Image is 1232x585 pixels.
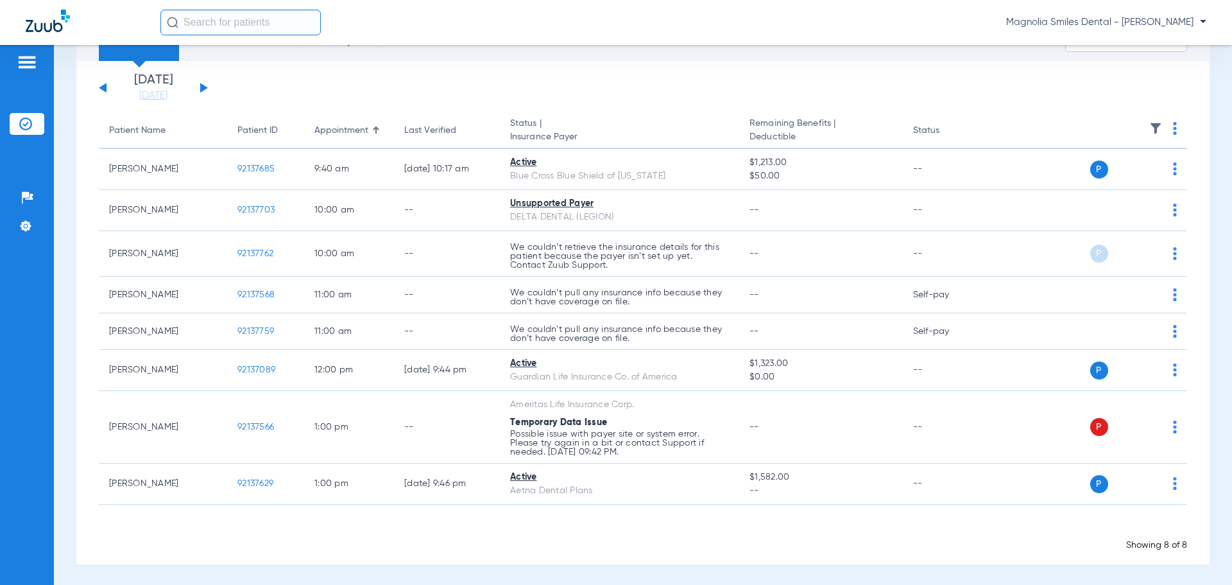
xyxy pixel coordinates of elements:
td: -- [394,231,500,277]
div: Blue Cross Blue Shield of [US_STATE] [510,170,729,183]
span: -- [749,327,759,336]
img: hamburger-icon [17,55,37,70]
span: $1,323.00 [749,357,892,371]
span: -- [749,290,759,299]
td: -- [903,190,989,231]
td: -- [394,277,500,313]
td: [PERSON_NAME] [99,149,227,190]
img: Search Icon [167,17,178,28]
td: 12:00 PM [304,350,394,391]
div: Aetna Dental Plans [510,484,729,498]
div: Appointment [314,124,384,137]
li: [DATE] [115,74,192,102]
td: [DATE] 9:46 PM [394,464,500,505]
span: P [1090,362,1108,380]
td: [PERSON_NAME] [99,350,227,391]
th: Status [903,113,989,149]
span: P [1090,245,1108,263]
span: $1,213.00 [749,156,892,170]
span: Magnolia Smiles Dental - [PERSON_NAME] [1006,16,1206,29]
img: group-dot-blue.svg [1173,204,1177,216]
td: 10:00 AM [304,190,394,231]
td: -- [394,391,500,464]
p: Possible issue with payer site or system error. Please try again in a bit or contact Support if n... [510,430,729,457]
div: Last Verified [404,124,490,137]
iframe: Chat Widget [1168,523,1232,585]
span: $1,582.00 [749,471,892,484]
div: Patient Name [109,124,166,137]
td: [PERSON_NAME] [99,277,227,313]
span: Temporary Data Issue [510,418,607,427]
span: 92137703 [237,205,275,214]
td: [PERSON_NAME] [99,464,227,505]
span: P [1090,475,1108,493]
span: Showing 8 of 8 [1126,541,1187,550]
span: 92137759 [237,327,274,336]
span: -- [749,423,759,432]
td: [PERSON_NAME] [99,231,227,277]
th: Status | [500,113,739,149]
span: 92137566 [237,423,274,432]
a: [DATE] [115,89,192,102]
td: [DATE] 10:17 AM [394,149,500,190]
td: [PERSON_NAME] [99,391,227,464]
p: We couldn’t pull any insurance info because they don’t have coverage on file. [510,325,729,343]
img: Zuub Logo [26,10,70,32]
p: We couldn’t retrieve the insurance details for this patient because the payer isn’t set up yet. C... [510,243,729,270]
img: group-dot-blue.svg [1173,288,1177,301]
img: group-dot-blue.svg [1173,247,1177,260]
td: [PERSON_NAME] [99,190,227,231]
div: Ameritas Life Insurance Corp. [510,398,729,412]
td: [PERSON_NAME] [99,313,227,350]
div: Patient ID [237,124,278,137]
div: Appointment [314,124,368,137]
div: Active [510,357,729,371]
div: Active [510,471,729,484]
div: Guardian Life Insurance Co. of America [510,371,729,384]
td: -- [903,464,989,505]
div: Unsupported Payer [510,197,729,211]
img: group-dot-blue.svg [1173,162,1177,175]
th: Remaining Benefits | [739,113,902,149]
span: 92137089 [237,365,275,374]
span: 92137762 [237,249,273,258]
span: $0.00 [749,371,892,384]
td: -- [394,313,500,350]
td: -- [903,350,989,391]
div: DELTA DENTAL (LEGION) [510,211,729,224]
span: -- [749,205,759,214]
span: 92137629 [237,479,273,488]
img: group-dot-blue.svg [1173,477,1177,490]
td: -- [903,149,989,190]
span: -- [749,249,759,258]
td: -- [903,391,989,464]
td: Self-pay [903,277,989,313]
img: group-dot-blue.svg [1173,325,1177,338]
div: Active [510,156,729,170]
span: $50.00 [749,170,892,183]
span: Deductible [749,130,892,144]
td: -- [903,231,989,277]
img: filter.svg [1149,122,1162,135]
td: 1:00 PM [304,391,394,464]
img: group-dot-blue.svg [1173,122,1177,135]
td: -- [394,190,500,231]
span: 92137568 [237,290,275,299]
td: 1:00 PM [304,464,394,505]
div: Patient Name [109,124,217,137]
td: 9:40 AM [304,149,394,190]
span: 92137685 [237,164,275,173]
div: Patient ID [237,124,294,137]
input: Search for patients [160,10,321,35]
td: 10:00 AM [304,231,394,277]
img: group-dot-blue.svg [1173,421,1177,433]
span: -- [749,484,892,498]
td: 11:00 AM [304,313,394,350]
td: 11:00 AM [304,277,394,313]
td: Self-pay [903,313,989,350]
span: Insurance Payer [510,130,729,144]
span: P [1090,418,1108,436]
img: group-dot-blue.svg [1173,363,1177,376]
td: [DATE] 9:44 PM [394,350,500,391]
